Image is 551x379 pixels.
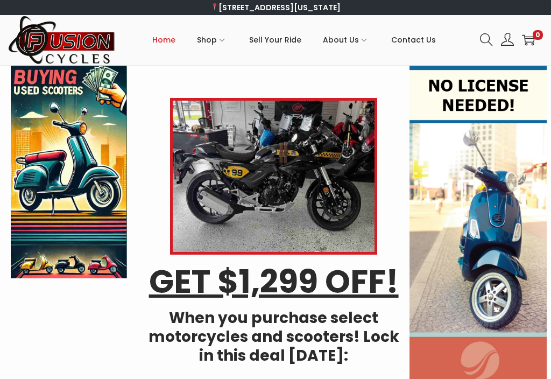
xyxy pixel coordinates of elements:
h4: When you purchase select motorcycles and scooters! Lock in this deal [DATE]: [143,308,404,365]
span: Sell Your Ride [249,26,301,53]
u: GET $1,299 OFF! [149,259,399,304]
nav: Primary navigation [116,16,472,64]
a: Sell Your Ride [249,16,301,64]
span: About Us [323,26,359,53]
span: Contact Us [391,26,436,53]
img: 📍 [211,3,218,11]
a: [STREET_ADDRESS][US_STATE] [210,2,341,13]
a: Home [152,16,175,64]
a: 0 [522,33,535,46]
a: About Us [323,16,370,64]
span: Shop [197,26,217,53]
img: Woostify retina logo [8,15,116,65]
a: Shop [197,16,228,64]
a: Contact Us [391,16,436,64]
span: Home [152,26,175,53]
